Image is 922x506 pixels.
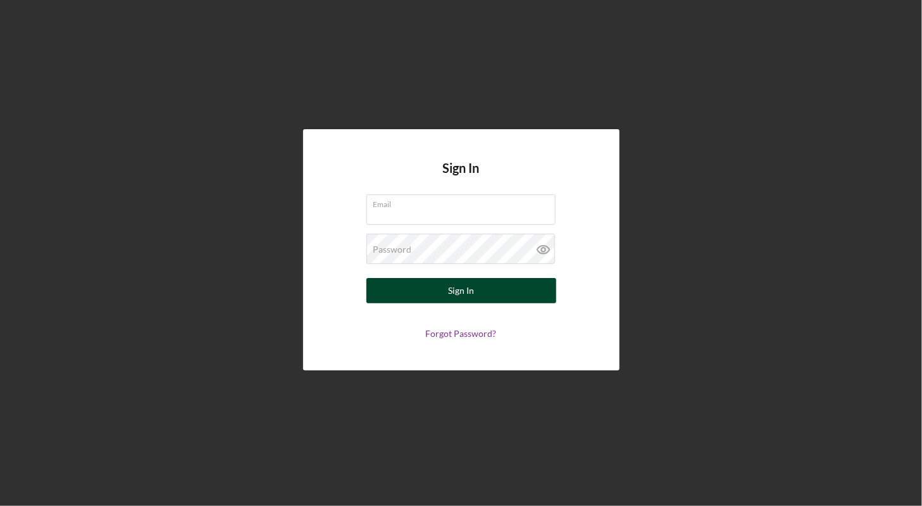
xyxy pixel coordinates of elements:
[366,278,556,303] button: Sign In
[373,244,412,255] label: Password
[426,328,497,339] a: Forgot Password?
[373,195,556,209] label: Email
[443,161,480,194] h4: Sign In
[448,278,474,303] div: Sign In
